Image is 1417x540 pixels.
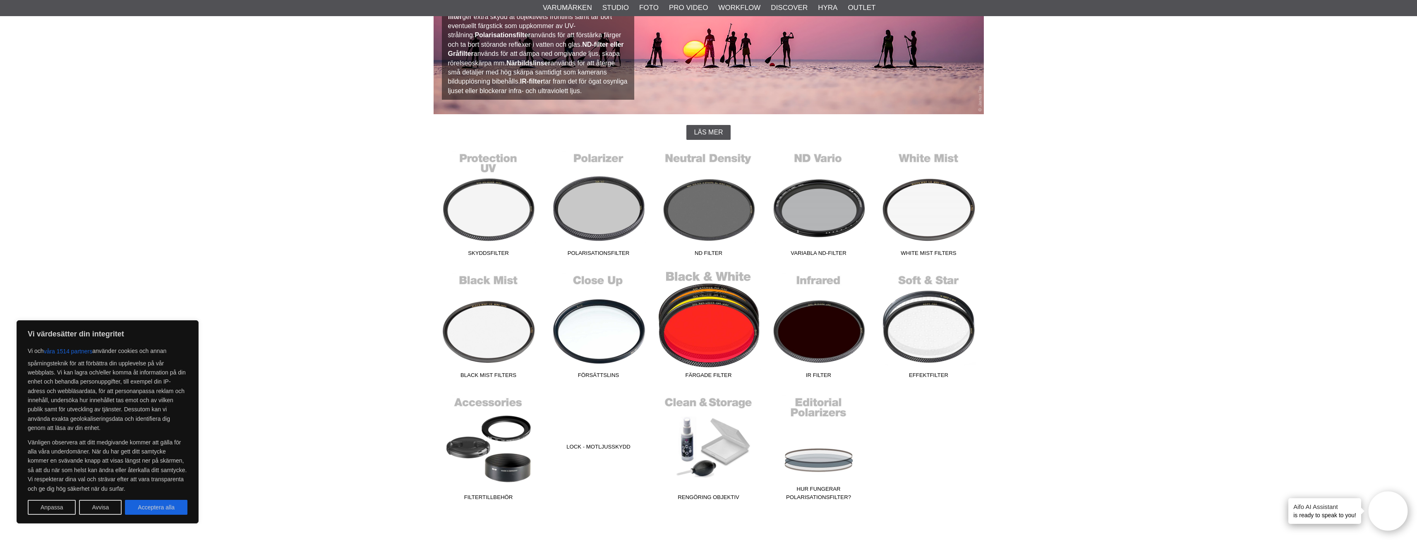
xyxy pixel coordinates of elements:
div: is ready to speak to you! [1288,498,1361,524]
button: Anpassa [28,500,76,515]
span: Polarisationsfilter [544,249,654,260]
a: White Mist Filters [874,148,984,260]
a: Varumärken [543,2,592,13]
span: Lock - Motljusskydd [554,443,643,454]
button: Avvisa [79,500,122,515]
a: Pro Video [669,2,708,13]
a: IR Filter [764,270,874,382]
span: IR Filter [764,371,874,382]
span: Skyddsfilter [434,249,544,260]
a: Studio [602,2,629,13]
a: Effektfilter [874,270,984,382]
a: ND Filter [654,148,764,260]
a: Discover [771,2,808,13]
span: Hur fungerar Polarisationsfilter? [764,485,874,504]
a: Workflow [718,2,760,13]
p: Vi och använder cookies och annan spårningsteknik för att förbättra din upplevelse på vår webbpla... [28,344,187,433]
span: ND Filter [654,249,764,260]
strong: Polarisationsfilter [475,31,530,38]
span: Rengöring Objektiv [654,493,764,504]
a: Black Mist Filters [434,270,544,382]
a: Outlet [848,2,875,13]
a: Variabla ND-Filter [764,148,874,260]
a: Hyra [818,2,837,13]
div: Vi värdesätter din integritet [17,320,199,523]
span: Variabla ND-Filter [764,249,874,260]
button: Acceptera alla [125,500,187,515]
a: Filtertillbehör [434,392,544,504]
a: Hur fungerar Polarisationsfilter? [764,392,874,504]
h4: Aifo AI Assistant [1293,502,1356,511]
button: våra 1514 partners [44,344,93,359]
span: Effektfilter [874,371,984,382]
a: Rengöring Objektiv [654,392,764,504]
a: Skyddsfilter [434,148,544,260]
strong: IR-filter [520,78,543,85]
strong: UV filter [448,4,608,20]
span: Black Mist Filters [434,371,544,382]
span: White Mist Filters [874,249,984,260]
span: Färgade Filter [654,371,764,382]
span: Försättslins [544,371,654,382]
a: Polarisationsfilter [544,148,654,260]
span: Filtertillbehör [434,493,544,504]
span: Läs mer [694,129,723,136]
a: Foto [639,2,659,13]
p: Vi värdesätter din integritet [28,329,187,339]
strong: Närbildslinser [506,60,551,67]
a: Lock - Motljusskydd [544,392,654,504]
a: Färgade Filter [654,270,764,382]
a: Försättslins [544,270,654,382]
p: Vänligen observera att ditt medgivande kommer att gälla för alla våra underdomäner. När du har ge... [28,438,187,493]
